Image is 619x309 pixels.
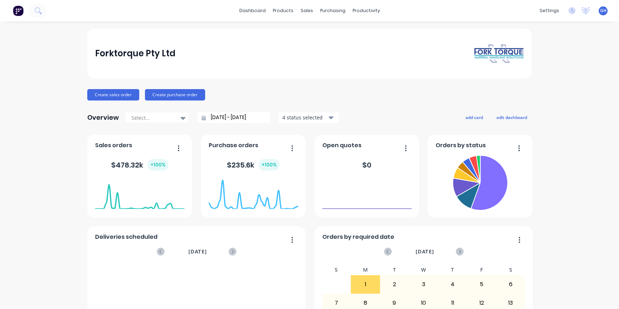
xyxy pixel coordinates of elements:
[600,7,607,14] span: GH
[380,265,409,275] div: T
[259,159,280,171] div: + 100 %
[438,275,467,293] div: 4
[322,141,361,150] span: Open quotes
[111,159,168,171] div: $ 478.32k
[282,114,327,121] div: 4 status selected
[95,46,176,61] div: Forktorque Pty Ltd
[467,265,496,275] div: F
[209,141,258,150] span: Purchase orders
[351,275,380,293] div: 1
[322,265,351,275] div: S
[496,275,525,293] div: 6
[87,110,119,125] div: Overview
[349,5,384,16] div: productivity
[436,141,486,150] span: Orders by status
[236,5,269,16] a: dashboard
[227,159,280,171] div: $ 235.6k
[188,248,207,256] span: [DATE]
[13,5,24,16] img: Factory
[317,5,349,16] div: purchasing
[492,113,532,122] button: edit dashboard
[474,44,524,63] img: Forktorque Pty Ltd
[409,265,438,275] div: W
[269,5,297,16] div: products
[95,233,157,241] span: Deliveries scheduled
[536,5,563,16] div: settings
[496,265,525,275] div: S
[461,113,488,122] button: add card
[438,265,467,275] div: T
[297,5,317,16] div: sales
[147,159,168,171] div: + 100 %
[467,275,496,293] div: 5
[279,112,339,123] button: 4 status selected
[409,275,438,293] div: 3
[380,275,409,293] div: 2
[322,233,394,241] span: Orders by required date
[416,248,434,256] span: [DATE]
[351,265,380,275] div: M
[145,89,205,101] button: Create purchase order
[95,141,132,150] span: Sales orders
[87,89,139,101] button: Create sales order
[362,160,371,170] div: $ 0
